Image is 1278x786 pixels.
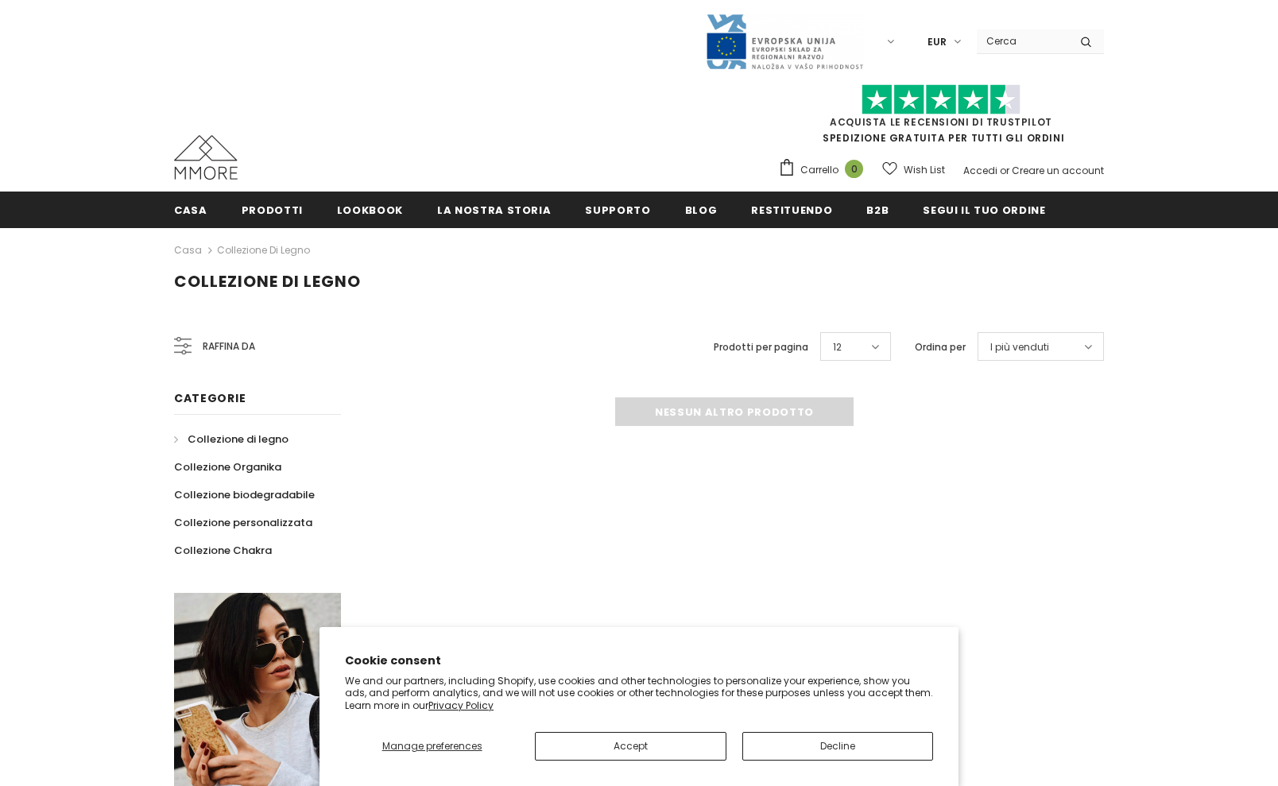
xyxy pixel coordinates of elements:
span: SPEDIZIONE GRATUITA PER TUTTI GLI ORDINI [778,91,1104,145]
a: Casa [174,192,207,227]
span: 0 [845,160,863,178]
span: I più venduti [990,339,1049,355]
a: Creare un account [1012,164,1104,177]
span: Categorie [174,390,246,406]
span: or [1000,164,1009,177]
img: Casi MMORE [174,135,238,180]
a: Lookbook [337,192,403,227]
a: Collezione Chakra [174,536,272,564]
span: Collezione di legno [188,432,289,447]
a: B2B [866,192,889,227]
img: Fidati di Pilot Stars [862,84,1020,115]
a: Collezione di legno [217,243,310,257]
span: Collezione Organika [174,459,281,474]
a: Restituendo [751,192,832,227]
span: Prodotti [242,203,303,218]
p: We and our partners, including Shopify, use cookies and other technologies to personalize your ex... [345,675,933,712]
span: 12 [833,339,842,355]
span: supporto [585,203,650,218]
span: Carrello [800,162,838,178]
span: Raffina da [203,338,255,355]
a: Acquista le recensioni di TrustPilot [830,115,1052,129]
a: Privacy Policy [428,699,494,712]
span: Manage preferences [382,739,482,753]
a: Casa [174,241,202,260]
span: Collezione di legno [174,270,361,292]
span: Collezione Chakra [174,543,272,558]
span: EUR [928,34,947,50]
span: Collezione biodegradabile [174,487,315,502]
span: Blog [685,203,718,218]
span: Restituendo [751,203,832,218]
a: supporto [585,192,650,227]
span: Wish List [904,162,945,178]
a: Javni Razpis [705,34,864,48]
span: Lookbook [337,203,403,218]
span: La nostra storia [437,203,551,218]
a: Collezione Organika [174,453,281,481]
label: Prodotti per pagina [714,339,808,355]
label: Ordina per [915,339,966,355]
a: La nostra storia [437,192,551,227]
a: Collezione di legno [174,425,289,453]
a: Wish List [882,156,945,184]
a: Collezione biodegradabile [174,481,315,509]
span: B2B [866,203,889,218]
a: Blog [685,192,718,227]
a: Carrello 0 [778,158,871,182]
a: Segui il tuo ordine [923,192,1045,227]
img: Javni Razpis [705,13,864,71]
a: Accedi [963,164,997,177]
input: Search Site [977,29,1068,52]
span: Casa [174,203,207,218]
button: Decline [742,732,933,761]
button: Manage preferences [345,732,519,761]
button: Accept [535,732,726,761]
a: Collezione personalizzata [174,509,312,536]
span: Collezione personalizzata [174,515,312,530]
h2: Cookie consent [345,652,933,669]
a: Prodotti [242,192,303,227]
span: Segui il tuo ordine [923,203,1045,218]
